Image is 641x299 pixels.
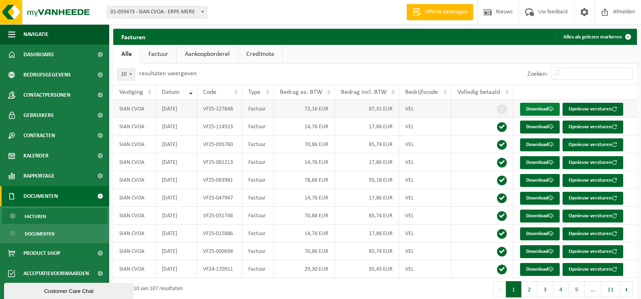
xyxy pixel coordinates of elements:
span: Vestiging [119,89,143,95]
td: 78,66 EUR [274,171,335,189]
span: Acceptatievoorwaarden [23,263,89,284]
a: Download [520,174,560,187]
td: VF25-015886 [197,225,242,242]
a: Download [520,121,560,134]
button: Next [620,281,633,297]
td: VF25-000698 [197,242,242,260]
a: Offerte aanvragen [406,4,473,20]
label: resultaten weergeven [139,70,197,77]
a: Creditnota [238,45,282,64]
td: VF25-114923 [197,118,242,136]
button: 11 [601,281,620,297]
td: Factuur [242,242,274,260]
span: Offerte aanvragen [423,8,469,16]
span: Datum [162,89,180,95]
a: Documenten [2,226,107,241]
td: VF25-127648 [197,100,242,118]
td: SIAN CVOA [113,207,156,225]
button: Opnieuw versturen [563,210,623,223]
td: 14,76 EUR [274,225,335,242]
button: Opnieuw versturen [563,245,623,258]
td: VEL [399,171,451,189]
td: VF25-095760 [197,136,242,153]
button: 1 [506,281,522,297]
a: Download [520,210,560,223]
span: Gebruikers [23,105,54,125]
span: Kalender [23,146,49,166]
span: … [585,281,601,297]
button: Opnieuw versturen [563,174,623,187]
span: Bedrijfsgegevens [23,65,71,85]
td: Factuur [242,100,274,118]
td: VEL [399,100,451,118]
td: 85,74 EUR [335,207,399,225]
span: Documenten [23,186,58,206]
a: Download [520,156,560,169]
td: [DATE] [156,189,197,207]
span: Dashboard [23,45,54,65]
div: 1 tot 10 van 107 resultaten [117,282,183,297]
button: Alles als gelezen markeren [557,29,636,45]
td: Factuur [242,260,274,278]
a: Facturen [2,208,107,224]
td: [DATE] [156,207,197,225]
td: 14,76 EUR [274,118,335,136]
td: SIAN CVOA [113,225,156,242]
td: VF25-031746 [197,207,242,225]
label: Zoeken: [527,71,548,77]
a: Aankoopborderel [177,45,238,64]
td: VEL [399,225,451,242]
td: [DATE] [156,242,197,260]
span: Product Shop [23,243,60,263]
button: 4 [553,281,569,297]
h2: Facturen [113,29,154,45]
td: SIAN CVOA [113,189,156,207]
td: SIAN CVOA [113,100,156,118]
a: Download [520,227,560,240]
span: Bedrag incl. BTW [341,89,387,95]
td: 17,86 EUR [335,118,399,136]
span: Navigatie [23,24,49,45]
td: 29,30 EUR [274,260,335,278]
td: 70,86 EUR [274,136,335,153]
button: Opnieuw versturen [563,138,623,151]
span: Volledig betaald [457,89,500,95]
button: Opnieuw versturen [563,156,623,169]
button: 3 [537,281,553,297]
td: 17,86 EUR [335,189,399,207]
span: 10 [118,69,135,80]
td: 85,74 EUR [335,242,399,260]
span: Rapportage [23,166,55,186]
td: 72,16 EUR [274,100,335,118]
td: SIAN CVOA [113,242,156,260]
button: Opnieuw versturen [563,121,623,134]
span: Contracten [23,125,55,146]
td: SIAN CVOA [113,118,156,136]
button: Opnieuw versturen [563,227,623,240]
a: Download [520,263,560,276]
td: Factuur [242,171,274,189]
td: VEL [399,136,451,153]
a: Download [520,138,560,151]
td: 17,86 EUR [335,153,399,171]
td: Factuur [242,207,274,225]
a: Download [520,192,560,205]
td: VEL [399,260,451,278]
a: Alle [113,45,140,64]
span: Code [203,89,216,95]
td: 17,86 EUR [335,225,399,242]
td: 14,76 EUR [274,189,335,207]
td: SIAN CVOA [113,260,156,278]
span: 01-059473 - SIAN CVOA - ERPE-MERE [107,6,207,18]
button: Previous [493,281,506,297]
td: [DATE] [156,171,197,189]
span: Facturen [25,209,46,224]
td: Factuur [242,225,274,242]
td: Factuur [242,189,274,207]
td: VEL [399,207,451,225]
a: Factuur [140,45,176,64]
span: 10 [117,68,135,81]
span: Bedrijfscode [405,89,438,95]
